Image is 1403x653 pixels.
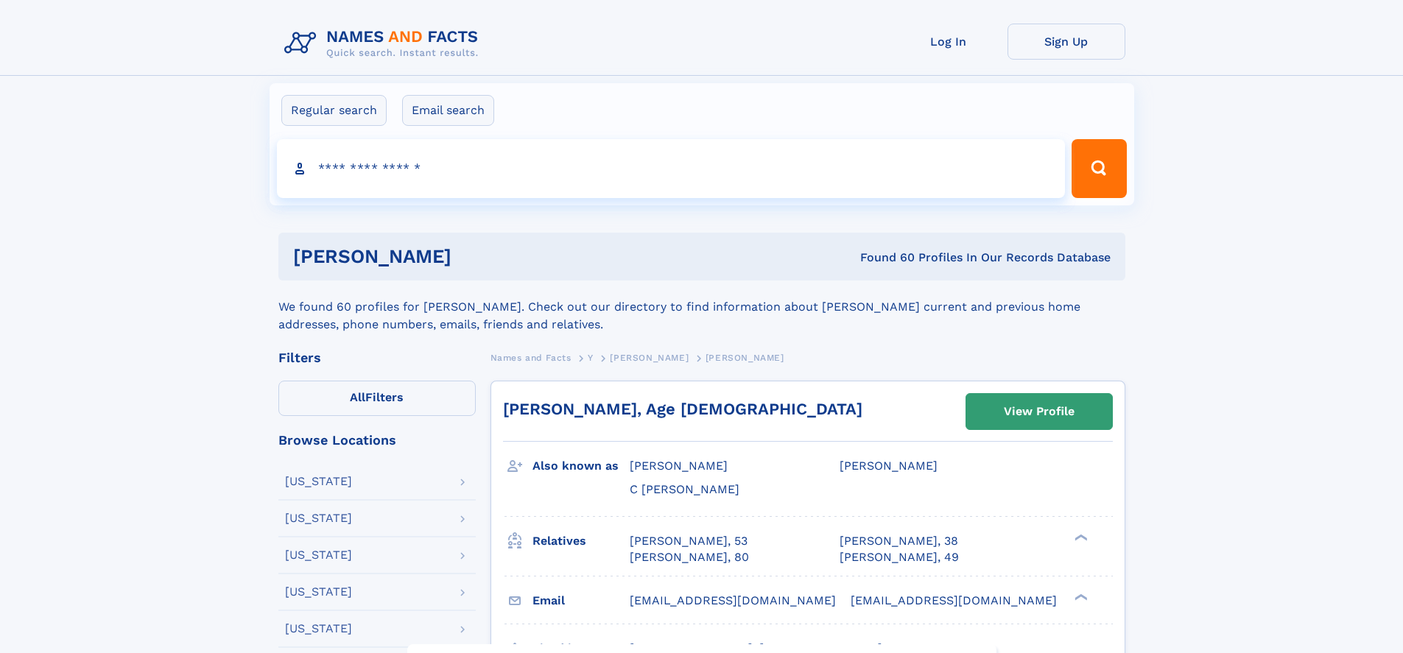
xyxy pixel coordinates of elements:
[840,533,958,549] a: [PERSON_NAME], 38
[532,453,630,479] h3: Also known as
[966,394,1112,429] a: View Profile
[1072,139,1126,198] button: Search Button
[655,250,1111,266] div: Found 60 Profiles In Our Records Database
[630,482,739,496] span: C [PERSON_NAME]
[281,95,387,126] label: Regular search
[278,351,476,364] div: Filters
[402,95,494,126] label: Email search
[630,549,749,565] a: [PERSON_NAME], 80
[285,512,352,524] div: [US_STATE]
[706,353,784,363] span: [PERSON_NAME]
[532,588,630,613] h3: Email
[630,593,836,607] span: [EMAIL_ADDRESS][DOMAIN_NAME]
[278,24,490,63] img: Logo Names and Facts
[851,593,1057,607] span: [EMAIL_ADDRESS][DOMAIN_NAME]
[1008,24,1125,60] a: Sign Up
[630,459,728,473] span: [PERSON_NAME]
[610,353,689,363] span: [PERSON_NAME]
[285,586,352,598] div: [US_STATE]
[278,434,476,447] div: Browse Locations
[610,348,689,367] a: [PERSON_NAME]
[277,139,1066,198] input: search input
[1071,592,1089,601] div: ❯
[630,533,748,549] a: [PERSON_NAME], 53
[285,476,352,487] div: [US_STATE]
[1071,532,1089,542] div: ❯
[278,280,1125,333] div: We found 60 profiles for [PERSON_NAME]. Check out our directory to find information about [PERSON...
[293,247,656,266] h1: [PERSON_NAME]
[490,348,572,367] a: Names and Facts
[1004,395,1075,428] div: View Profile
[588,348,594,367] a: Y
[890,24,1008,60] a: Log In
[285,623,352,635] div: [US_STATE]
[503,400,862,418] a: [PERSON_NAME], Age [DEMOGRAPHIC_DATA]
[285,549,352,561] div: [US_STATE]
[278,381,476,416] label: Filters
[840,459,938,473] span: [PERSON_NAME]
[532,529,630,554] h3: Relatives
[588,353,594,363] span: Y
[350,390,365,404] span: All
[840,549,959,565] a: [PERSON_NAME], 49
